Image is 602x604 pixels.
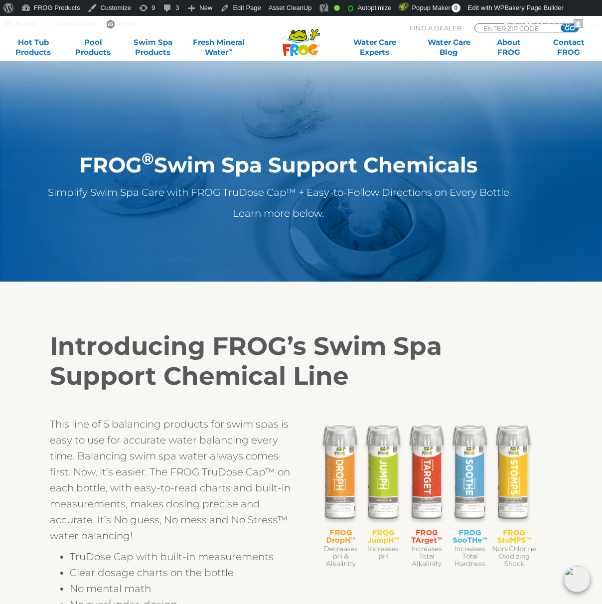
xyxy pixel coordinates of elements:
[70,565,301,581] li: Clear dosage charts on the bottle
[301,416,552,574] img: FROG_Nemo Bottles_Descriptors
[15,153,542,177] h1: FROG Swim Spa Support Chemicals
[334,5,340,11] div: Good
[410,23,461,32] p: Find A Dealer
[50,416,301,544] p: This line of 5 balancing products for swim spas is easy to use for accurate water balancing every...
[130,37,176,57] a: Swim SpaProducts
[10,37,56,57] a: Hot TubProducts
[485,37,532,57] a: AboutFROG
[70,549,301,565] li: TruDose Cap with built-in measurements
[119,16,137,32] span: Forms
[142,150,154,168] sup: ®
[15,205,542,221] p: Learn more below.
[70,37,116,57] a: PoolProducts
[564,566,590,592] img: openIcon
[15,184,542,200] p: Simplify Swim Spa Care with FROG TruDose Cap™ + Easy-to-Follow Directions on Every Bottle
[50,331,552,391] h2: Introducing FROG’s Swim Spa Support Chemical Line
[189,37,248,57] a: Fresh MineralWater∞
[500,16,587,32] a: Howdy,
[337,37,413,57] a: Water CareExperts
[56,16,98,32] span: Duplicate Post
[525,20,571,27] span: FROG Products
[545,37,592,57] a: ContactFROG
[70,581,301,597] li: No mental math
[228,46,232,53] sup: ∞
[451,3,460,12] span: 0
[426,37,472,57] a: Water CareBlog
[482,24,550,32] input: Zip Code Form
